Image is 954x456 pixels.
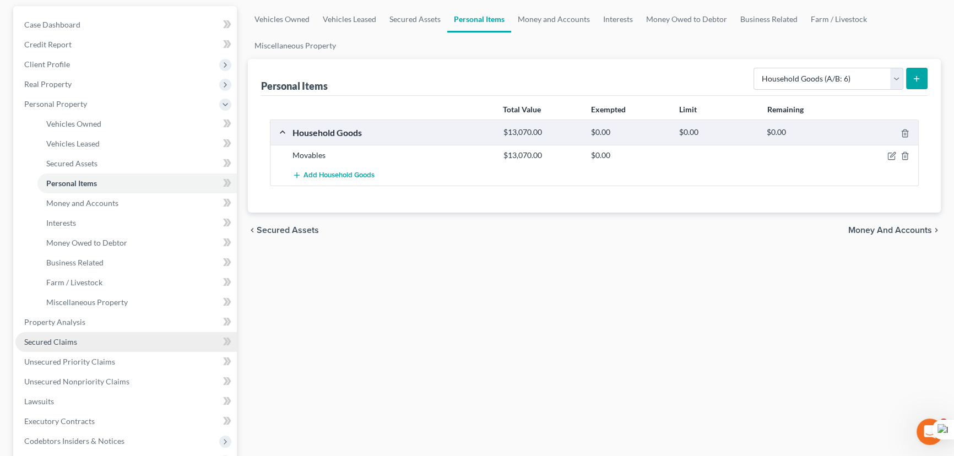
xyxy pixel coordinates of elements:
strong: Remaining [767,105,803,114]
a: Personal Items [447,6,511,32]
div: $13,070.00 [498,127,586,138]
span: Personal Items [46,178,97,188]
a: Money and Accounts [511,6,597,32]
span: Unsecured Priority Claims [24,357,115,366]
div: $0.00 [586,127,673,138]
a: Secured Assets [37,154,237,173]
a: Farm / Livestock [804,6,874,32]
div: $13,070.00 [498,150,586,161]
button: Money and Accounts chevron_right [848,226,941,235]
div: $0.00 [761,127,849,138]
a: Case Dashboard [15,15,237,35]
span: Unsecured Nonpriority Claims [24,377,129,386]
span: Credit Report [24,40,72,49]
span: Money and Accounts [46,198,118,208]
span: Business Related [46,258,104,267]
span: Lawsuits [24,397,54,406]
span: 4 [939,419,948,427]
a: Money and Accounts [37,193,237,213]
a: Business Related [37,253,237,273]
a: Vehicles Owned [37,114,237,134]
span: Secured Assets [46,159,97,168]
span: Farm / Livestock [46,278,102,287]
a: Personal Items [37,173,237,193]
span: Client Profile [24,59,70,69]
a: Secured Assets [383,6,447,32]
strong: Total Value [503,105,541,114]
strong: Exempted [591,105,626,114]
span: Miscellaneous Property [46,297,128,307]
div: Movables [287,150,498,161]
a: Money Owed to Debtor [37,233,237,253]
button: chevron_left Secured Assets [248,226,319,235]
span: Property Analysis [24,317,85,327]
span: Add Household Goods [303,171,375,180]
a: Lawsuits [15,392,237,411]
span: Secured Claims [24,337,77,346]
a: Vehicles Leased [316,6,383,32]
span: Vehicles Leased [46,139,100,148]
a: Miscellaneous Property [248,32,343,59]
a: Miscellaneous Property [37,292,237,312]
div: Personal Items [261,79,328,93]
span: Case Dashboard [24,20,80,29]
span: Real Property [24,79,72,89]
a: Secured Claims [15,332,237,352]
div: $0.00 [586,150,673,161]
a: Unsecured Priority Claims [15,352,237,372]
span: Personal Property [24,99,87,108]
i: chevron_right [932,226,941,235]
a: Money Owed to Debtor [639,6,734,32]
a: Executory Contracts [15,411,237,431]
a: Interests [37,213,237,233]
a: Interests [597,6,639,32]
span: Interests [46,218,76,227]
span: Money Owed to Debtor [46,238,127,247]
a: Property Analysis [15,312,237,332]
button: Add Household Goods [292,165,375,186]
strong: Limit [679,105,697,114]
span: Codebtors Insiders & Notices [24,436,124,446]
span: Secured Assets [257,226,319,235]
a: Farm / Livestock [37,273,237,292]
a: Unsecured Nonpriority Claims [15,372,237,392]
iframe: Intercom live chat [917,419,943,445]
span: Vehicles Owned [46,119,101,128]
div: Household Goods [287,127,498,138]
i: chevron_left [248,226,257,235]
a: Vehicles Leased [37,134,237,154]
span: Executory Contracts [24,416,95,426]
a: Vehicles Owned [248,6,316,32]
span: Money and Accounts [848,226,932,235]
a: Business Related [734,6,804,32]
div: $0.00 [674,127,761,138]
a: Credit Report [15,35,237,55]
